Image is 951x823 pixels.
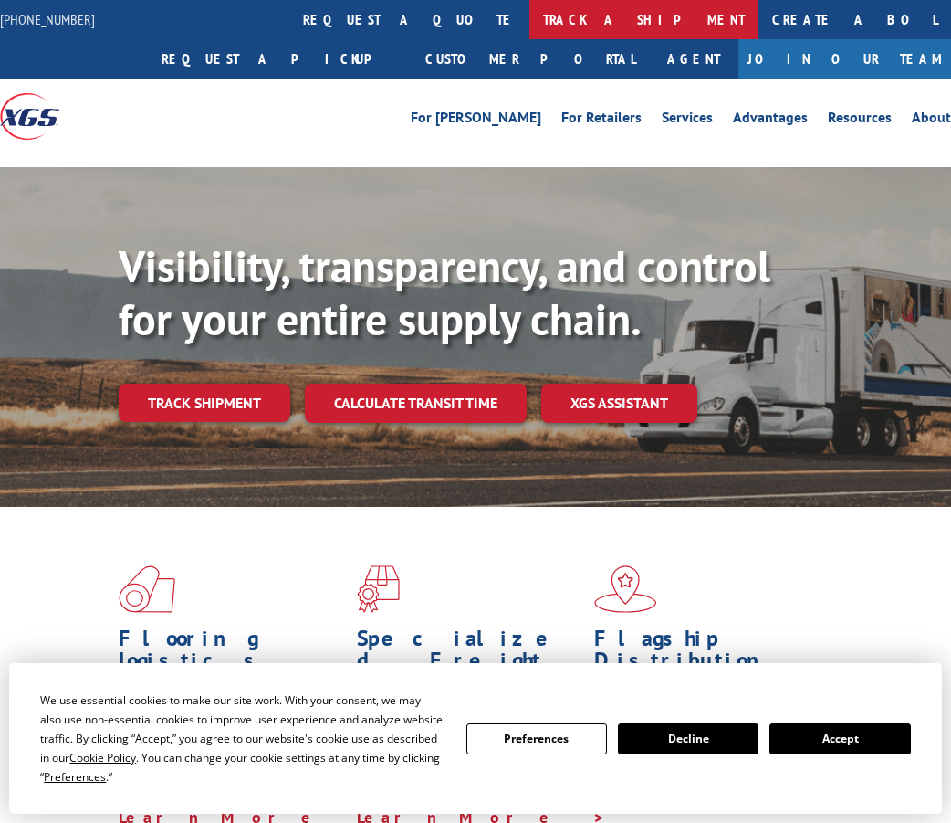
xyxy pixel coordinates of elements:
button: Preferences [466,723,607,754]
div: We use essential cookies to make our site work. With your consent, we may also use non-essential ... [40,691,444,786]
h1: Flooring Logistics Solutions [119,628,343,702]
a: Advantages [733,111,808,131]
img: xgs-icon-total-supply-chain-intelligence-red [119,565,175,613]
a: Request a pickup [148,39,412,79]
button: Decline [618,723,758,754]
a: Customer Portal [412,39,649,79]
span: Cookie Policy [69,750,136,765]
a: XGS ASSISTANT [541,384,697,423]
div: Cookie Consent Prompt [9,663,942,814]
a: For [PERSON_NAME] [411,111,541,131]
h1: Specialized Freight Experts [357,628,581,702]
a: Track shipment [119,384,290,422]
button: Accept [769,723,910,754]
span: Preferences [44,769,106,785]
a: About [912,111,951,131]
img: xgs-icon-focused-on-flooring-red [357,565,400,613]
a: For Retailers [561,111,642,131]
a: Agent [649,39,738,79]
a: Join Our Team [738,39,951,79]
a: Services [662,111,713,131]
h1: Flagship Distribution Model [594,628,819,702]
a: Calculate transit time [305,384,527,423]
img: xgs-icon-flagship-distribution-model-red [594,565,657,613]
b: Visibility, transparency, and control for your entire supply chain. [119,237,770,347]
a: Resources [828,111,892,131]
